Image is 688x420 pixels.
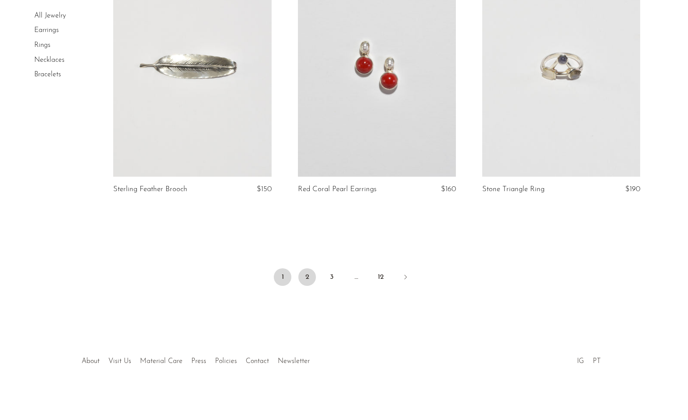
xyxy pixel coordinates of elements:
[34,12,66,19] a: All Jewelry
[577,358,584,365] a: IG
[323,268,340,286] a: 3
[34,42,50,49] a: Rings
[593,358,601,365] a: PT
[397,268,414,288] a: Next
[372,268,390,286] a: 12
[140,358,183,365] a: Material Care
[191,358,206,365] a: Press
[34,27,59,34] a: Earrings
[573,351,605,367] ul: Social Medias
[77,351,314,367] ul: Quick links
[482,185,545,193] a: Stone Triangle Ring
[348,268,365,286] span: …
[298,268,316,286] a: 2
[34,71,61,78] a: Bracelets
[257,185,272,193] span: $150
[298,185,376,193] a: Red Coral Pearl Earrings
[215,358,237,365] a: Policies
[441,185,456,193] span: $160
[274,268,291,286] span: 1
[82,358,100,365] a: About
[625,185,640,193] span: $190
[34,57,64,64] a: Necklaces
[108,358,131,365] a: Visit Us
[246,358,269,365] a: Contact
[113,185,187,193] a: Sterling Feather Brooch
